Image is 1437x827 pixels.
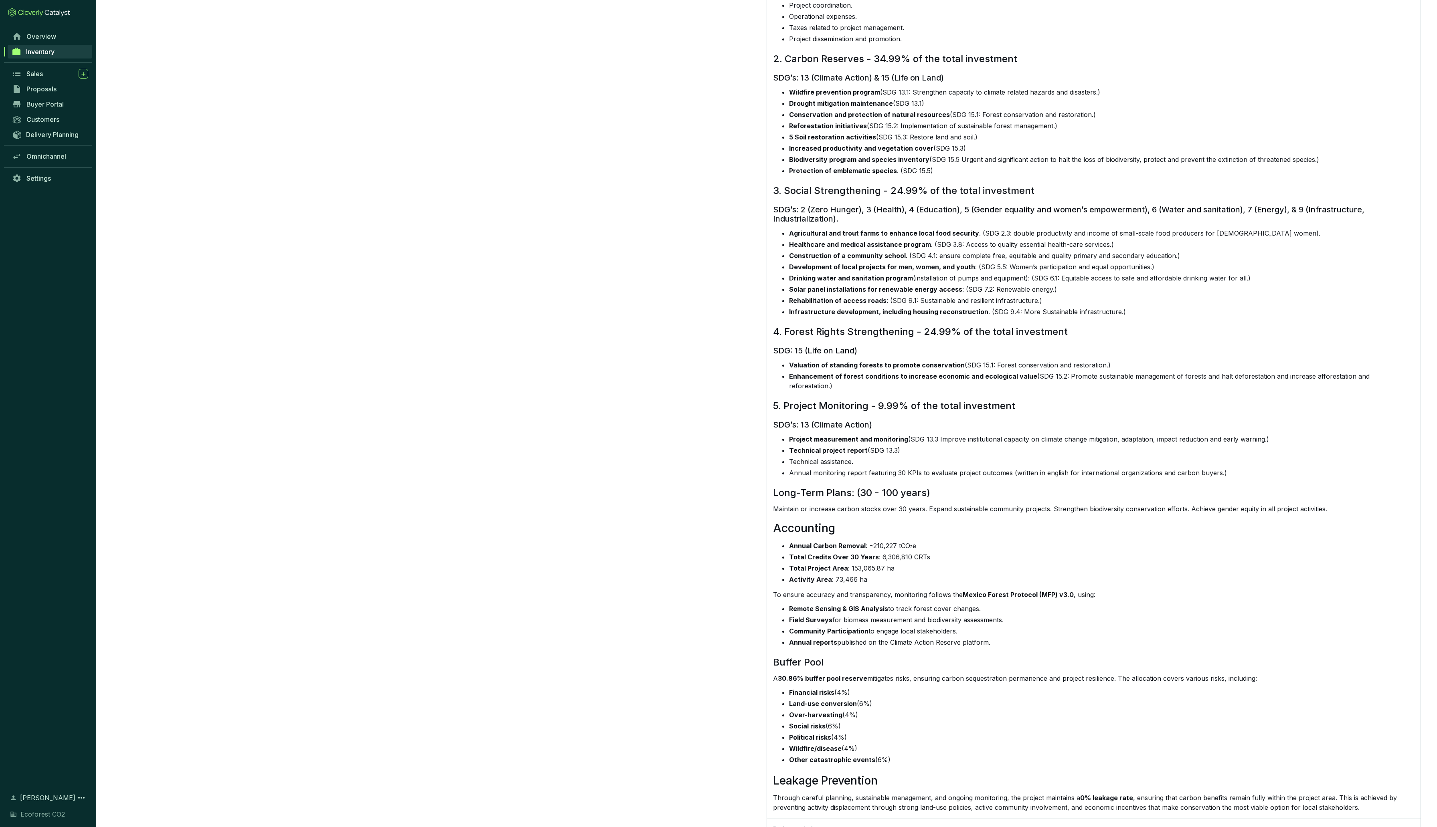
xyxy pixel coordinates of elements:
[773,73,1414,83] h3: SDG’s: 13 (Climate Action) & 15 (Life on Land)
[789,733,831,741] strong: Political risks
[773,774,1414,787] h1: Leakage Prevention
[789,240,1414,249] li: . (SDG 3.8: Access to quality essential health-care services.)
[789,756,875,764] strong: Other catastrophic events
[20,809,65,819] span: Ecoforest CO2
[789,263,975,271] strong: Development of local projects for men, women, and youth
[8,45,92,58] a: Inventory
[26,152,66,160] span: Omnichannel
[789,744,1414,753] li: (4%)
[789,133,876,141] strong: 5 Soil restoration activities
[789,371,1414,391] li: (SDG 15.2: Promote sustainable management of forests and halt deforestation and increase afforest...
[789,615,1414,625] li: for biomass measurement and biodiversity assessments.
[773,185,1414,196] h2: 3. Social Strengthening - 24.99% of the total investment
[789,308,988,316] strong: Infrastructure development, including housing reconstruction
[789,34,1414,44] li: Project dissemination and promotion.
[789,273,1414,283] li: (installation of pumps and equipment): (SDG 6.1: Equitable access to safe and affordable drinking...
[773,590,1414,599] p: To ensure accuracy and transparency, monitoring follows the , using:
[789,251,1414,260] li: . (SDG 4.1: ensure complete free, equitable and quality primary and secondary education.)
[26,85,57,93] span: Proposals
[773,657,1414,668] h2: Buffer Pool
[773,326,1414,337] h2: 4. Forest Rights Strengthening - 24.99% of the total investment
[20,793,75,803] span: [PERSON_NAME]
[8,30,92,43] a: Overview
[773,504,1414,514] p: Maintain or increase carbon stocks over 30 years. Expand sustainable community projects. Strength...
[773,53,1414,64] h2: 2. Carbon Reserves - 34.99% of the total investment
[789,688,834,696] strong: Financial risks
[789,616,832,624] strong: Field Surveys
[789,552,1414,562] li: : 6,306,810 CRTs
[789,297,886,305] strong: Rehabilitation of access roads
[789,563,1414,573] li: : 153,065.87 ha
[789,132,1414,142] li: (SDG 15.3: Restore land and soil.)
[8,97,92,111] a: Buyer Portal
[789,700,857,708] strong: Land-use conversion
[789,167,897,175] strong: Protection of emblematic species
[789,688,1414,697] li: (4%)
[789,262,1414,272] li: : (SDG 5.5: Women’s participation and equal opportunities.)
[778,674,867,682] strong: 30.86% buffer pool reserve
[789,637,1414,647] li: published on the Climate Action Reserve platform.
[789,284,1414,294] li: : (SDG 7.2: Renewable energy.)
[789,541,1414,551] li: : ~210,227 tCO₂e
[789,296,1414,305] li: : (SDG 9.1: Sustainable and resilient infrastructure.)
[789,143,1414,153] li: (SDG 15.3)
[26,174,51,182] span: Settings
[789,87,1414,97] li: (SDG 13.1: Strengthen capacity to climate related hazards and disasters.)
[773,522,1414,535] h1: Accounting
[8,67,92,81] a: Sales
[8,171,92,185] a: Settings
[789,360,1414,370] li: (SDG 15.1: Forest conservation and restoration.)
[26,100,64,108] span: Buyer Portal
[789,228,1414,238] li: . (SDG 2.3: double productivity and income of small-scale food producers for [DEMOGRAPHIC_DATA] w...
[789,605,888,613] strong: Remote Sensing & GIS Analysis
[789,99,893,107] strong: Drought mitigation maintenance
[789,252,906,260] strong: Construction of a community school
[789,372,1037,380] strong: Enhancement of forest conditions to increase economic and ecological value
[789,604,1414,613] li: to track forest cover changes.
[8,149,92,163] a: Omnichannel
[773,205,1414,224] h3: SDG’s: 2 (Zero Hunger), 3 (Health), 4 (Education), 5 (Gender equality and women’s empowerment), 6...
[789,699,1414,708] li: (6%)
[789,710,1414,720] li: (4%)
[789,111,950,119] strong: Conservation and protection of natural resources
[789,626,1414,636] li: to engage local stakeholders.
[789,542,866,550] strong: Annual Carbon Removal
[789,435,908,443] strong: Project measurement and monitoring
[789,711,842,719] strong: Over-harvesting
[26,32,56,40] span: Overview
[789,23,1414,32] li: Taxes related to project management.
[789,468,1414,478] li: Annual monitoring report featuring 30 KPIs to evaluate project outcomes (written in english for i...
[789,744,842,752] strong: Wildfire/disease
[789,12,1414,21] li: Operational expenses.
[789,434,1414,444] li: (SDG 13.3 Improve institutional capacity on climate change mitigation, adaptation, impact reducti...
[789,229,979,237] strong: Agricultural and trout farms to enhance local food security
[789,166,1414,175] li: . (SDG 15.5)
[773,487,1414,498] h2: Long-Term Plans: (30 - 100 years)
[789,99,1414,108] li: (SDG 13.1)
[789,285,962,293] strong: Solar panel installations for renewable energy access
[789,722,826,730] strong: Social risks
[789,110,1414,119] li: (SDG 15.1: Forest conservation and restoration.)
[8,82,92,96] a: Proposals
[789,121,1414,131] li: (SDG 15.2: Implementation of sustainable forest management.)
[789,457,1414,466] li: Technical assistance.
[26,70,43,78] span: Sales
[789,721,1414,731] li: (6%)
[26,48,55,56] span: Inventory
[789,732,1414,742] li: (4%)
[8,113,92,126] a: Customers
[1080,794,1133,802] strong: 0% leakage rate
[789,144,933,152] strong: Increased productivity and vegetation cover
[8,128,92,141] a: Delivery Planning
[789,307,1414,317] li: . (SDG 9.4: More Sustainable infrastructure.)
[773,346,1414,355] h3: SDG: 15 (Life on Land)
[789,638,837,646] strong: Annual reports
[789,627,868,635] strong: Community Participation
[26,131,79,139] span: Delivery Planning
[789,361,965,369] strong: Valuation of standing forests to promote conservation
[789,755,1414,764] li: (6%)
[789,155,929,163] strong: Biodiversity program and species inventory
[789,88,880,96] strong: Wildfire prevention program
[789,0,1414,10] li: Project coordination.
[789,446,1414,455] li: (SDG 13.3)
